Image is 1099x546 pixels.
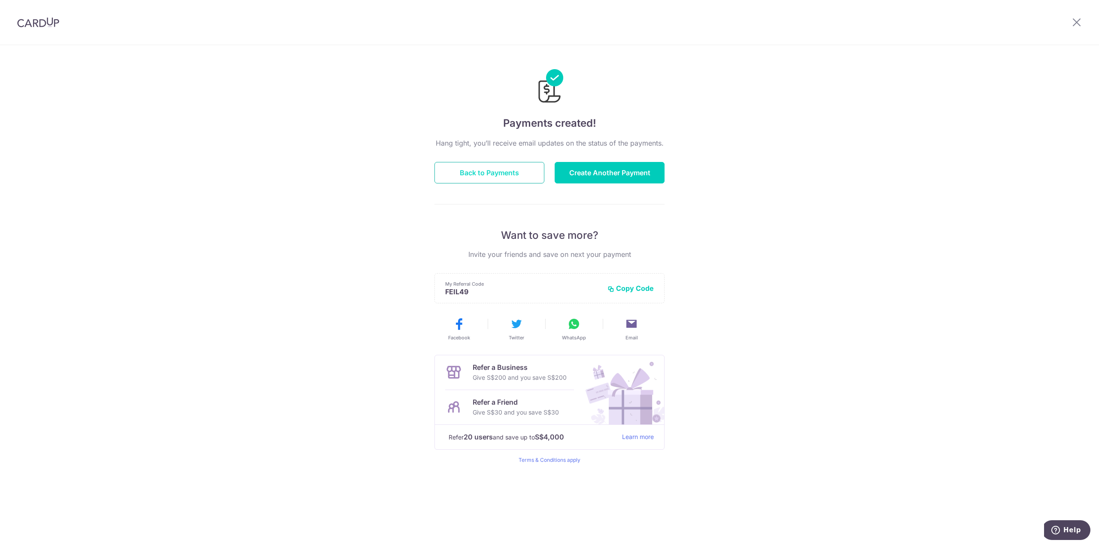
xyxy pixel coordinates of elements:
button: Twitter [491,317,542,341]
p: Invite your friends and save on next your payment [434,249,665,259]
span: Twitter [509,334,524,341]
a: Learn more [622,432,654,442]
p: Give S$200 and you save S$200 [473,372,567,383]
span: WhatsApp [562,334,586,341]
button: Facebook [434,317,484,341]
img: Payments [536,69,563,105]
p: Refer a Friend [473,397,559,407]
p: Refer and save up to [449,432,615,442]
p: Hang tight, you’ll receive email updates on the status of the payments. [434,138,665,148]
button: Email [606,317,657,341]
img: Refer [577,355,664,424]
button: Create Another Payment [555,162,665,183]
a: Terms & Conditions apply [519,457,580,463]
strong: 20 users [464,432,493,442]
span: Email [625,334,638,341]
button: WhatsApp [549,317,599,341]
button: Copy Code [607,284,654,293]
p: My Referral Code [445,281,601,287]
span: Facebook [448,334,470,341]
button: Back to Payments [434,162,544,183]
iframe: Opens a widget where you can find more information [1044,520,1090,542]
p: FEIL49 [445,287,601,296]
p: Want to save more? [434,229,665,242]
strong: S$4,000 [535,432,564,442]
img: CardUp [17,17,59,27]
p: Give S$30 and you save S$30 [473,407,559,418]
p: Refer a Business [473,362,567,372]
h4: Payments created! [434,116,665,131]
